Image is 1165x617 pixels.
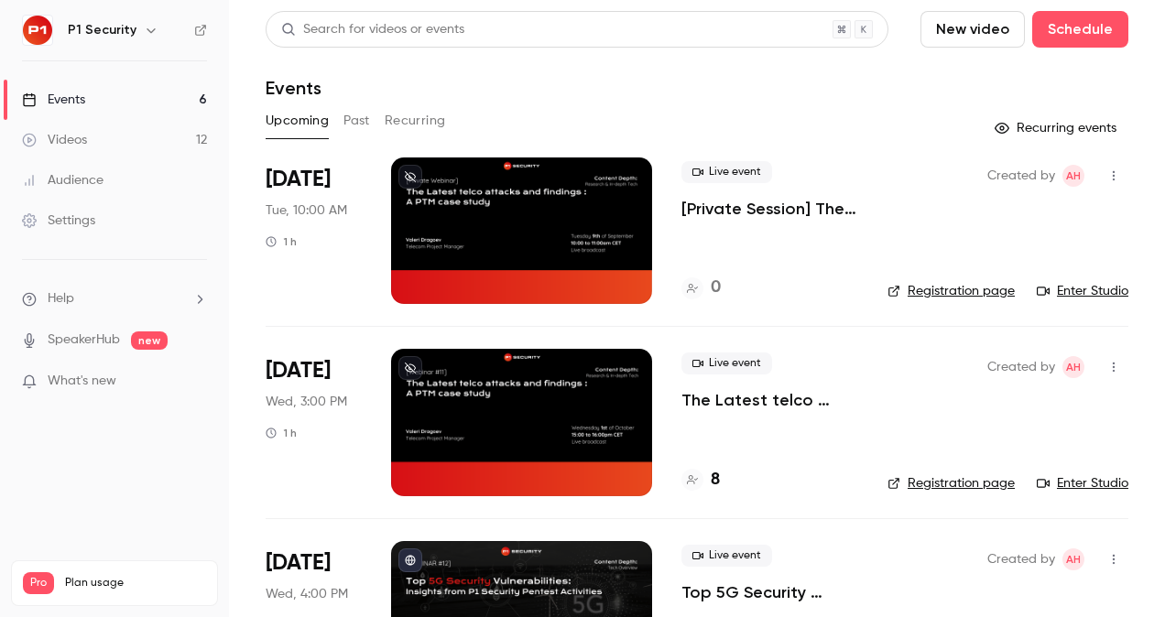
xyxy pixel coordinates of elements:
[266,201,347,220] span: Tue, 10:00 AM
[920,11,1025,48] button: New video
[987,165,1055,187] span: Created by
[266,349,362,495] div: Oct 1 Wed, 3:00 PM (Europe/Paris)
[48,289,74,308] span: Help
[986,114,1128,143] button: Recurring events
[681,198,858,220] a: [Private Session] The Latest telco attacks and findings : A PTM case study
[1032,11,1128,48] button: Schedule
[681,581,858,603] a: Top 5G Security Vulnerabilities: Insights from P1 Security Pentest Activities
[385,106,446,135] button: Recurring
[266,585,348,603] span: Wed, 4:00 PM
[22,171,103,189] div: Audience
[23,16,52,45] img: P1 Security
[22,211,95,230] div: Settings
[1062,548,1084,570] span: Amine Hayad
[23,572,54,594] span: Pro
[48,330,120,350] a: SpeakerHub
[22,91,85,109] div: Events
[681,545,772,567] span: Live event
[131,331,168,350] span: new
[887,474,1015,493] a: Registration page
[266,165,331,194] span: [DATE]
[343,106,370,135] button: Past
[681,468,720,493] a: 8
[68,21,136,39] h6: P1 Security
[681,161,772,183] span: Live event
[266,157,362,304] div: Sep 9 Tue, 10:00 AM (Europe/Paris)
[266,548,331,578] span: [DATE]
[281,20,464,39] div: Search for videos or events
[681,352,772,374] span: Live event
[711,276,721,300] h4: 0
[1062,165,1084,187] span: Amine Hayad
[887,282,1015,300] a: Registration page
[1066,165,1081,187] span: AH
[1037,282,1128,300] a: Enter Studio
[987,548,1055,570] span: Created by
[185,373,207,390] iframe: Noticeable Trigger
[1062,356,1084,378] span: Amine Hayad
[266,77,321,99] h1: Events
[48,372,116,391] span: What's new
[22,131,87,149] div: Videos
[266,356,331,385] span: [DATE]
[266,393,347,411] span: Wed, 3:00 PM
[65,576,206,590] span: Plan usage
[22,289,207,308] li: help-dropdown-opener
[711,468,720,493] h4: 8
[1037,474,1128,493] a: Enter Studio
[1066,356,1081,378] span: AH
[266,234,297,249] div: 1 h
[681,276,721,300] a: 0
[266,106,329,135] button: Upcoming
[1066,548,1081,570] span: AH
[681,389,858,411] a: The Latest telco attacks and findings : A PTM case study
[987,356,1055,378] span: Created by
[266,426,297,440] div: 1 h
